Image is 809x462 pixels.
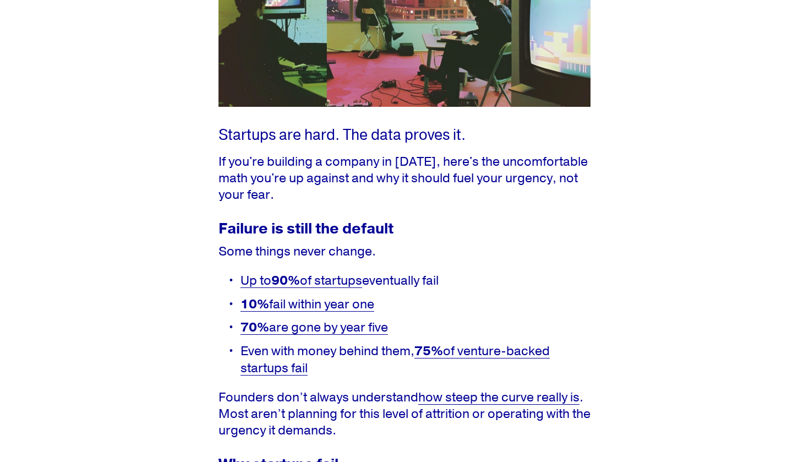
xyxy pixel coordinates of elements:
[418,389,580,405] a: how steep the curve really is
[218,389,591,439] p: Founders don’t always understand . Most aren’t planning for this level of attrition or operating ...
[240,343,591,377] p: Even with money behind them,
[240,319,269,335] a: 70%
[218,219,393,238] strong: Failure is still the default
[271,273,300,289] strong: 90%
[218,126,591,145] p: Startups are hard. The data proves it.
[240,273,591,290] p: eventually fail
[269,319,388,335] a: are gone by year five
[218,243,591,260] p: Some things never change.
[240,343,550,376] a: of venture-backed startups fail
[240,296,269,313] strong: 10%
[414,343,443,359] a: 75%
[240,273,362,289] a: Up to90%of startups
[218,154,591,203] p: If you're building a company in [DATE], here's the uncomfortable math you're up against and why i...
[240,319,269,336] strong: 70%
[240,296,374,312] a: 10%fail within year one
